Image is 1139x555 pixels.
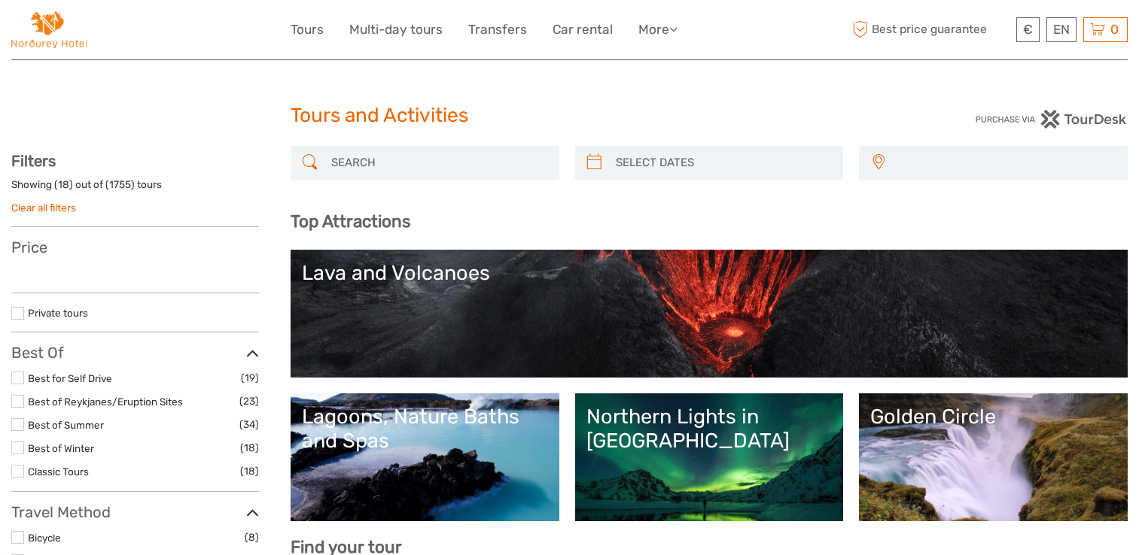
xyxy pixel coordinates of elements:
[11,344,259,362] h3: Best Of
[638,19,678,41] a: More
[28,307,88,319] a: Private tours
[291,211,410,232] b: Top Attractions
[302,261,1116,366] a: Lava and Volcanoes
[870,405,1116,510] a: Golden Circle
[11,238,259,256] h3: Price
[11,177,259,201] div: Showing ( ) out of ( ) tours
[291,104,849,128] h1: Tours and Activities
[28,442,94,454] a: Best of Winter
[325,150,552,176] input: SEARCH
[291,19,324,41] a: Tours
[1046,17,1077,42] div: EN
[58,177,69,192] label: 18
[302,405,548,453] div: Lagoons, Nature Baths and Spas
[28,532,61,544] a: Bicycle
[553,19,613,41] a: Car rental
[241,369,259,387] span: (19)
[28,419,104,431] a: Best of Summer
[11,152,56,170] strong: Filters
[240,462,259,480] span: (18)
[870,405,1116,429] div: Golden Circle
[11,11,87,48] img: Norðurey Hótel
[11,202,76,214] a: Clear all filters
[28,466,89,478] a: Classic Tours
[109,177,131,192] label: 1755
[28,396,183,408] a: Best of Reykjanes/Eruption Sites
[586,405,833,510] a: Northern Lights in [GEOGRAPHIC_DATA]
[349,19,443,41] a: Multi-day tours
[239,416,259,433] span: (34)
[302,261,1116,285] div: Lava and Volcanoes
[245,529,259,546] span: (8)
[28,372,112,384] a: Best for Self Drive
[586,405,833,453] div: Northern Lights in [GEOGRAPHIC_DATA]
[302,405,548,510] a: Lagoons, Nature Baths and Spas
[11,503,259,521] h3: Travel Method
[610,150,836,176] input: SELECT DATES
[239,393,259,410] span: (23)
[468,19,527,41] a: Transfers
[975,110,1128,129] img: PurchaseViaTourDesk.png
[1108,22,1121,37] span: 0
[1023,22,1033,37] span: €
[240,439,259,456] span: (18)
[848,17,1013,42] span: Best price guarantee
